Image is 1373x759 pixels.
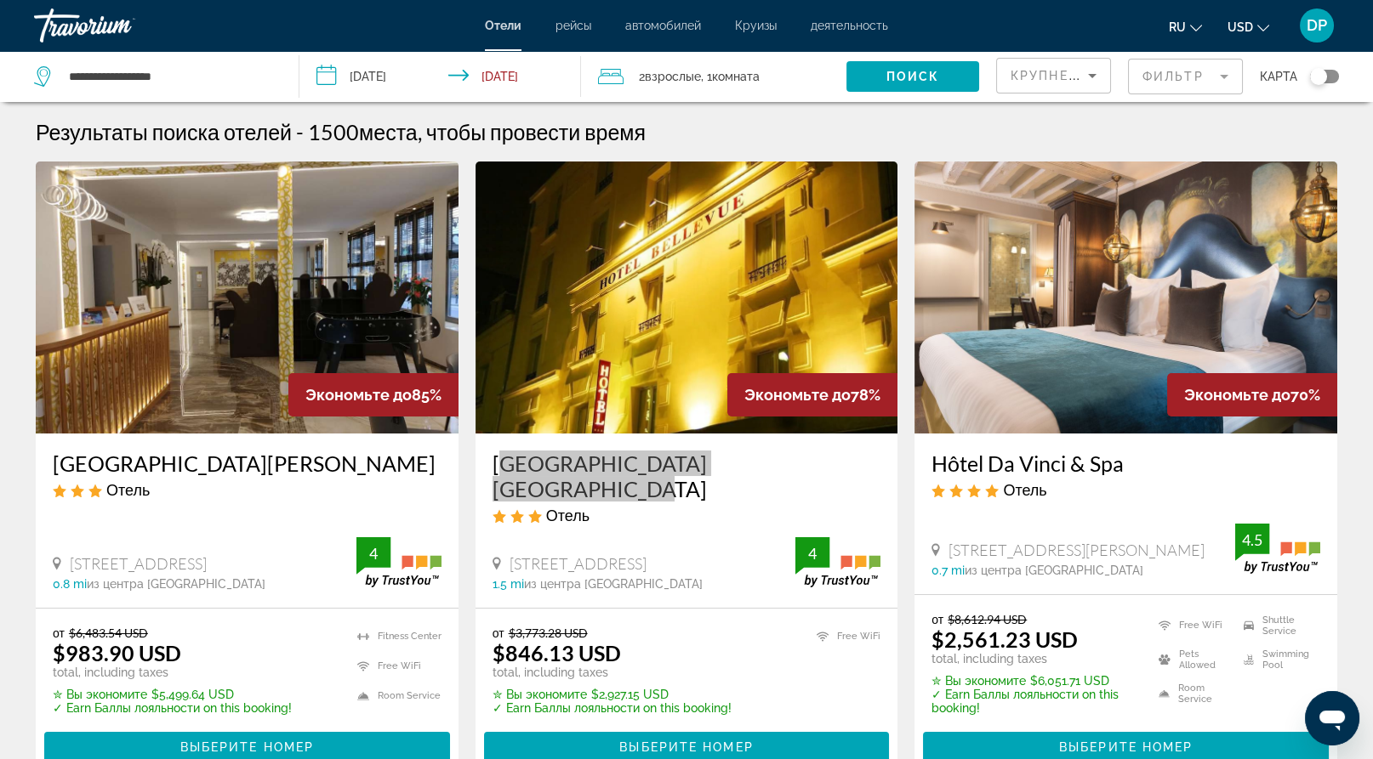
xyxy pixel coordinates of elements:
li: Swimming Pool [1235,647,1320,672]
li: Fitness Center [349,626,442,647]
span: Отель [546,506,590,524]
ins: $983.90 USD [53,640,181,666]
button: Change currency [1228,14,1269,39]
button: Toggle map [1297,69,1339,84]
li: Free WiFi [349,655,442,677]
span: ✮ Вы экономите [931,674,1026,688]
iframe: Кнопка запуска окна обмена сообщениями [1305,691,1359,745]
li: Pets Allowed [1150,647,1235,672]
span: места, чтобы провести время [359,119,646,144]
span: - [296,119,304,144]
ins: $2,561.23 USD [931,626,1078,652]
li: Room Service [1150,681,1235,706]
span: [STREET_ADDRESS] [70,554,207,573]
span: Экономьте до [1184,386,1290,404]
button: Поиск [846,61,979,92]
span: Поиск [886,70,940,83]
div: 3 star Hotel [53,480,442,499]
p: ✓ Earn Баллы лояльности on this booking! [931,688,1137,715]
span: Экономьте до [744,386,851,404]
del: $3,773.28 USD [509,626,588,640]
span: DP [1307,17,1327,34]
a: Выберите номер [44,736,450,755]
a: Выберите номер [923,736,1329,755]
del: $8,612.94 USD [948,612,1027,626]
span: от [493,626,504,640]
span: Крупнейшие сбережения [1011,69,1217,82]
h1: Результаты поиска отелей [36,119,292,144]
button: Check-in date: Nov 2, 2025 Check-out date: Nov 8, 2025 [299,51,582,102]
ins: $846.13 USD [493,640,621,666]
span: [STREET_ADDRESS][PERSON_NAME] [949,541,1205,559]
span: ✮ Вы экономите [493,688,587,701]
mat-select: Sort by [1011,65,1097,86]
a: Отели [485,19,521,32]
span: Экономьте до [305,386,412,404]
div: 3 star Hotel [493,506,881,524]
p: $5,499.64 USD [53,688,292,701]
span: Выберите номер [619,740,753,754]
div: 85% [288,373,459,416]
del: $6,483.54 USD [69,626,148,640]
a: [GEOGRAPHIC_DATA][PERSON_NAME] [53,450,442,476]
p: $2,927.15 USD [493,688,732,701]
a: Travorium [34,3,204,48]
img: Hotel image [36,161,459,433]
span: 0.8 mi [53,577,87,591]
span: Круизы [735,19,777,32]
span: от [931,612,943,626]
img: trustyou-badge.svg [356,537,442,587]
span: от [53,626,65,640]
h2: 1500 [308,119,646,144]
div: 4 star Hotel [931,480,1320,499]
span: , 1 [701,65,760,88]
p: ✓ Earn Баллы лояльности on this booking! [493,701,732,715]
div: 4.5 [1235,530,1269,550]
div: 70% [1167,373,1337,416]
span: Отель [1003,480,1046,499]
a: Hôtel Da Vinci & Spa [931,450,1320,476]
a: Выберите номер [484,736,890,755]
li: Free WiFi [808,626,880,647]
a: автомобилей [625,19,701,32]
span: [STREET_ADDRESS] [510,554,647,573]
button: Filter [1128,58,1243,95]
p: total, including taxes [931,652,1137,666]
li: Room Service [349,685,442,706]
span: ru [1169,20,1186,34]
span: из центра [GEOGRAPHIC_DATA] [87,577,265,591]
span: деятельность [811,19,888,32]
li: Free WiFi [1150,612,1235,637]
span: Взрослые [645,70,701,83]
p: $6,051.71 USD [931,674,1137,688]
a: рейсы [555,19,591,32]
span: из центра [GEOGRAPHIC_DATA] [524,577,703,591]
img: trustyou-badge.svg [1235,524,1320,574]
li: Shuttle Service [1235,612,1320,637]
span: Выберите номер [180,740,314,754]
p: total, including taxes [53,666,292,679]
div: 78% [727,373,897,416]
span: карта [1260,65,1297,88]
button: Change language [1169,14,1202,39]
a: [GEOGRAPHIC_DATA] [GEOGRAPHIC_DATA] [493,450,881,501]
div: 4 [795,543,829,564]
img: Hotel image [476,161,898,433]
span: из центра [GEOGRAPHIC_DATA] [965,564,1143,577]
span: 0.7 mi [931,564,965,577]
span: 1.5 mi [493,577,524,591]
span: Комната [712,70,760,83]
img: trustyou-badge.svg [795,537,880,587]
span: 2 [639,65,701,88]
span: Отель [106,480,150,499]
div: 4 [356,543,390,564]
img: Hotel image [914,161,1337,433]
span: ✮ Вы экономите [53,688,147,701]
